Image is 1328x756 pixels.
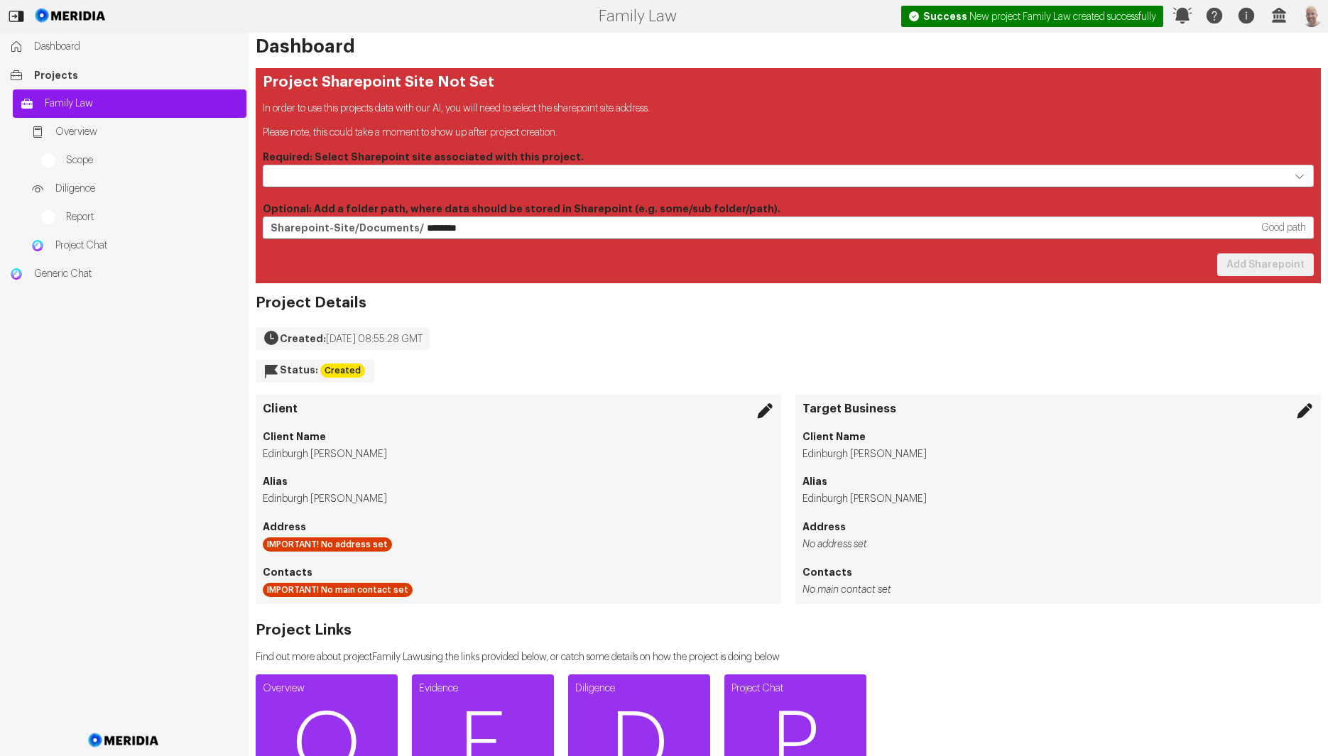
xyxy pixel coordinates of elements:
[66,210,239,224] span: Report
[31,239,45,253] img: Project Chat
[263,152,584,162] strong: Required: Select Sharepoint site associated with this project.
[45,97,239,111] span: Family Law
[280,334,326,344] strong: Created:
[34,203,246,231] a: Report
[802,402,1314,416] h3: Target Business
[802,447,1314,461] li: Edinburgh [PERSON_NAME]
[263,429,774,444] h4: Client Name
[55,125,239,139] span: Overview
[23,231,246,260] a: Project ChatProject Chat
[256,296,430,310] h2: Project Details
[263,520,774,534] h4: Address
[13,89,246,118] a: Family Law
[802,474,1314,488] h4: Alias
[34,267,239,281] span: Generic Chat
[802,429,1314,444] h4: Client Name
[802,520,1314,534] h4: Address
[263,75,1314,89] h2: Project Sharepoint Site Not Set
[263,329,280,346] svg: Created On
[263,402,774,416] h3: Client
[9,267,23,281] img: Generic Chat
[802,492,1314,506] li: Edinburgh [PERSON_NAME]
[1300,4,1323,27] img: Profile Icon
[2,61,246,89] a: Projects
[271,221,424,235] strong: Sharepoint-Site/Documents/
[34,40,239,54] span: Dashboard
[802,539,867,549] i: No address set
[263,126,1314,140] p: Please note, this could take a moment to show up after project creation.
[34,146,246,175] a: Scope
[256,650,780,664] p: Find out more about project Family Law using the links provided below, or catch some details on h...
[326,334,423,344] span: [DATE] 08:55:28 GMT
[256,623,780,637] h2: Project Links
[263,537,392,552] div: IMPORTANT! No address set
[280,365,318,375] strong: Status:
[802,565,1314,579] h4: Contacts
[66,153,239,168] span: Scope
[923,11,967,21] strong: Success
[55,182,239,196] span: Diligence
[55,239,239,253] span: Project Chat
[263,583,413,597] div: IMPORTANT! No main contact set
[263,474,774,488] h4: Alias
[2,33,246,61] a: Dashboard
[263,102,1314,116] p: In order to use this projects data with our AI, you will need to select the sharepoint site address.
[86,725,162,756] img: Meridia Logo
[256,40,1321,54] h1: Dashboard
[802,585,891,595] i: No main contact set
[923,12,1156,22] span: New project Family Law created successfully
[320,363,365,378] div: Created
[263,447,774,461] li: Edinburgh [PERSON_NAME]
[263,565,774,579] h4: Contacts
[1217,253,1314,276] button: Add Sharepoint
[23,118,246,146] a: Overview
[263,492,774,506] li: Edinburgh [PERSON_NAME]
[263,204,780,214] strong: Optional: Add a folder path, where data should be stored in Sharepoint (e.g. some/sub folder/path).
[2,260,246,288] a: Generic ChatGeneric Chat
[23,175,246,203] a: Diligence
[1261,221,1306,235] span: Good path
[34,68,239,82] span: Projects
